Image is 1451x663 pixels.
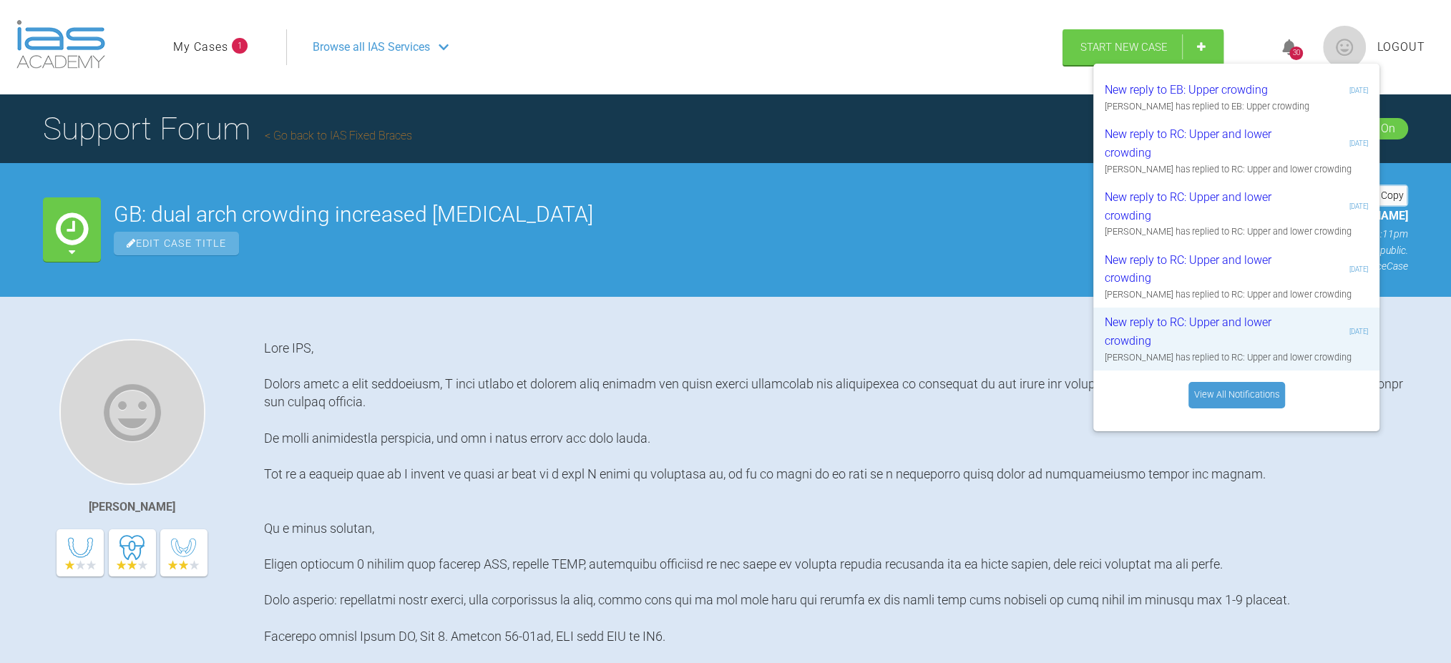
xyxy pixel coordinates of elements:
span: Browse all IAS Services [313,38,430,57]
a: Start New Case [1062,29,1223,65]
div: [PERSON_NAME] has replied to RC: Upper and lower crowding [1105,225,1368,239]
div: New reply to EB: Upper crowding [1105,81,1276,99]
h1: Support Forum [43,104,412,154]
div: [PERSON_NAME] [89,498,175,516]
div: [DATE] [1349,264,1368,275]
a: New reply to RC: Upper and lower crowding[DATE][PERSON_NAME] has replied to RC: Upper and lower c... [1093,182,1379,245]
div: [DATE] [1349,326,1368,337]
div: New reply to RC: Upper and lower crowding [1105,251,1276,288]
div: [PERSON_NAME] has replied to RC: Upper and lower crowding [1105,350,1368,365]
div: On [1381,119,1395,138]
img: profile.png [1323,26,1366,69]
div: [PERSON_NAME] has replied to EB: Upper crowding [1105,99,1368,114]
span: Edit Case Title [114,232,239,255]
div: New reply to RC: Upper and lower crowding [1105,313,1276,350]
span: Start New Case [1080,41,1168,54]
a: New reply to RC: Upper and lower crowding[DATE][PERSON_NAME] has replied to RC: Upper and lower c... [1093,119,1379,182]
a: Go back to IAS Fixed Braces [265,129,412,142]
div: [DATE] [1349,85,1368,96]
div: [PERSON_NAME] has replied to RC: Upper and lower crowding [1105,288,1368,302]
div: [PERSON_NAME] has replied to RC: Upper and lower crowding [1105,162,1368,177]
div: New reply to RC: Upper and lower crowding [1105,188,1276,225]
a: New reply to RC: Upper and lower crowding[DATE][PERSON_NAME] has replied to RC: Upper and lower c... [1093,308,1379,370]
img: Anthony Power [59,339,205,485]
div: [DATE] [1349,201,1368,212]
div: New reply to RC: Upper and lower crowding [1105,125,1276,162]
a: View All Notifications [1188,382,1285,408]
h2: GB: dual arch crowding increased [MEDICAL_DATA] [114,204,1231,225]
span: 1 [232,38,248,54]
a: Logout [1377,38,1425,57]
img: logo-light.3e3ef733.png [16,20,105,69]
a: New reply to RC: Upper and lower crowding[DATE][PERSON_NAME] has replied to RC: Upper and lower c... [1093,245,1379,308]
a: My Cases [173,38,228,57]
div: Copy [1364,186,1407,205]
a: New reply to EB: Upper crowding[DATE][PERSON_NAME] has replied to EB: Upper crowding [1093,75,1379,119]
div: [DATE] [1349,138,1368,149]
div: 30 [1289,46,1303,60]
